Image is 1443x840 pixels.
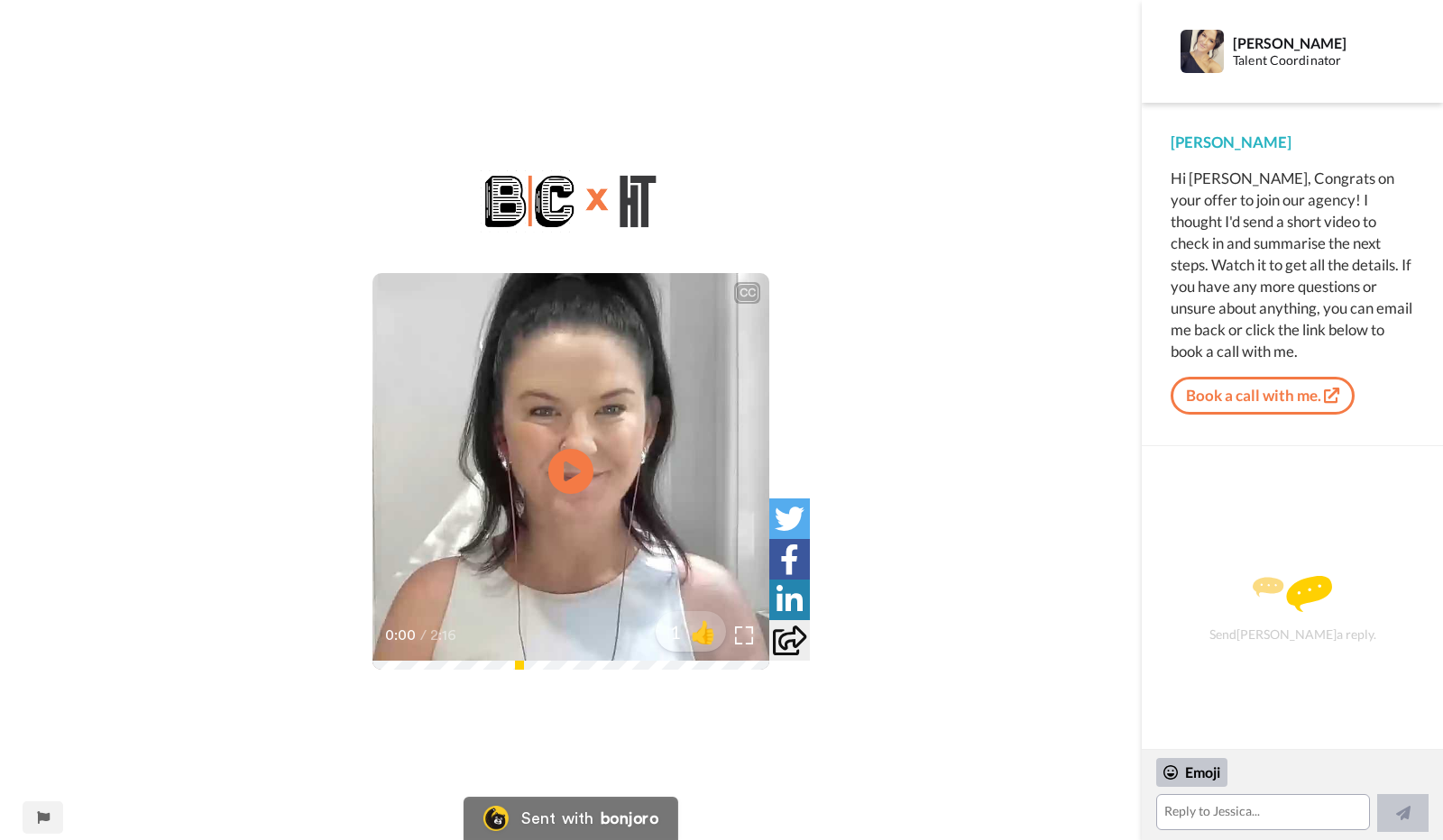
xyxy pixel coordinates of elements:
img: Bonjoro Logo [483,806,509,831]
div: CC [736,284,758,302]
img: message.svg [1253,576,1332,612]
div: [PERSON_NAME] [1171,132,1414,153]
span: 2:16 [430,625,462,646]
img: 5cc4931c-1be7-4087-8282-65166b6b09c5 [475,166,666,238]
div: Hi [PERSON_NAME], Congrats on your offer to join our agency! I thought I'd send a short video to ... [1171,168,1414,362]
div: Sent with [521,810,593,826]
img: Profile Image [1181,30,1224,73]
span: 0:00 [385,625,417,646]
div: Send [PERSON_NAME] a reply. [1166,478,1419,740]
div: Talent Coordinator [1233,53,1413,68]
a: Book a call with me. [1171,377,1355,415]
div: [PERSON_NAME] [1233,34,1413,51]
div: Emoji [1156,758,1227,787]
button: 1👍 [656,611,726,652]
span: 1 [656,619,681,644]
span: / [420,625,427,646]
span: 👍 [681,617,726,646]
div: bonjoro [601,810,658,826]
img: Full screen [735,626,753,644]
a: Bonjoro LogoSent withbonjoro [464,797,678,840]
